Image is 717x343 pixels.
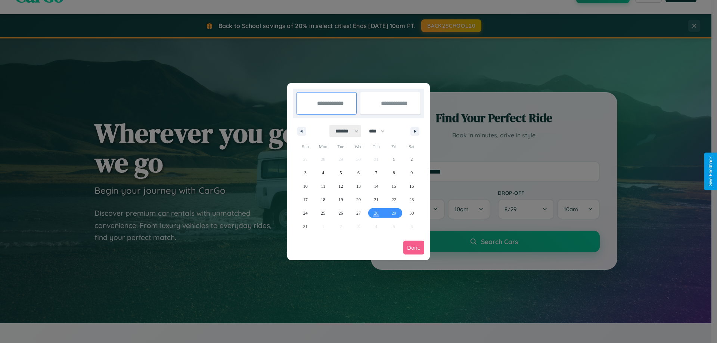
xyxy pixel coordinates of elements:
[375,166,377,180] span: 7
[403,153,420,166] button: 2
[314,141,332,153] span: Mon
[393,166,395,180] span: 8
[332,180,350,193] button: 12
[297,206,314,220] button: 24
[385,141,403,153] span: Fri
[374,180,378,193] span: 14
[297,166,314,180] button: 3
[303,193,308,206] span: 17
[332,166,350,180] button: 5
[409,206,414,220] span: 30
[409,180,414,193] span: 16
[350,180,367,193] button: 13
[303,220,308,233] span: 31
[392,206,396,220] span: 29
[708,156,713,187] div: Give Feedback
[409,193,414,206] span: 23
[410,166,413,180] span: 9
[385,166,403,180] button: 8
[297,193,314,206] button: 17
[322,166,324,180] span: 4
[374,193,378,206] span: 21
[403,193,420,206] button: 23
[304,166,307,180] span: 3
[297,180,314,193] button: 10
[314,206,332,220] button: 25
[403,166,420,180] button: 9
[303,206,308,220] span: 24
[410,153,413,166] span: 2
[303,180,308,193] span: 10
[392,180,396,193] span: 15
[393,153,395,166] span: 1
[350,141,367,153] span: Wed
[340,166,342,180] span: 5
[385,206,403,220] button: 29
[321,193,325,206] span: 18
[321,206,325,220] span: 25
[385,180,403,193] button: 15
[297,220,314,233] button: 31
[403,141,420,153] span: Sat
[356,180,361,193] span: 13
[367,193,385,206] button: 21
[403,241,424,255] button: Done
[339,193,343,206] span: 19
[392,193,396,206] span: 22
[321,180,325,193] span: 11
[385,193,403,206] button: 22
[339,206,343,220] span: 26
[367,141,385,153] span: Thu
[403,180,420,193] button: 16
[356,193,361,206] span: 20
[350,166,367,180] button: 6
[367,166,385,180] button: 7
[332,141,350,153] span: Tue
[403,206,420,220] button: 30
[367,206,385,220] button: 28
[332,193,350,206] button: 19
[385,153,403,166] button: 1
[356,206,361,220] span: 27
[350,193,367,206] button: 20
[332,206,350,220] button: 26
[357,166,360,180] span: 6
[350,206,367,220] button: 27
[367,180,385,193] button: 14
[339,180,343,193] span: 12
[297,141,314,153] span: Sun
[374,206,378,220] span: 28
[314,166,332,180] button: 4
[314,180,332,193] button: 11
[314,193,332,206] button: 18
